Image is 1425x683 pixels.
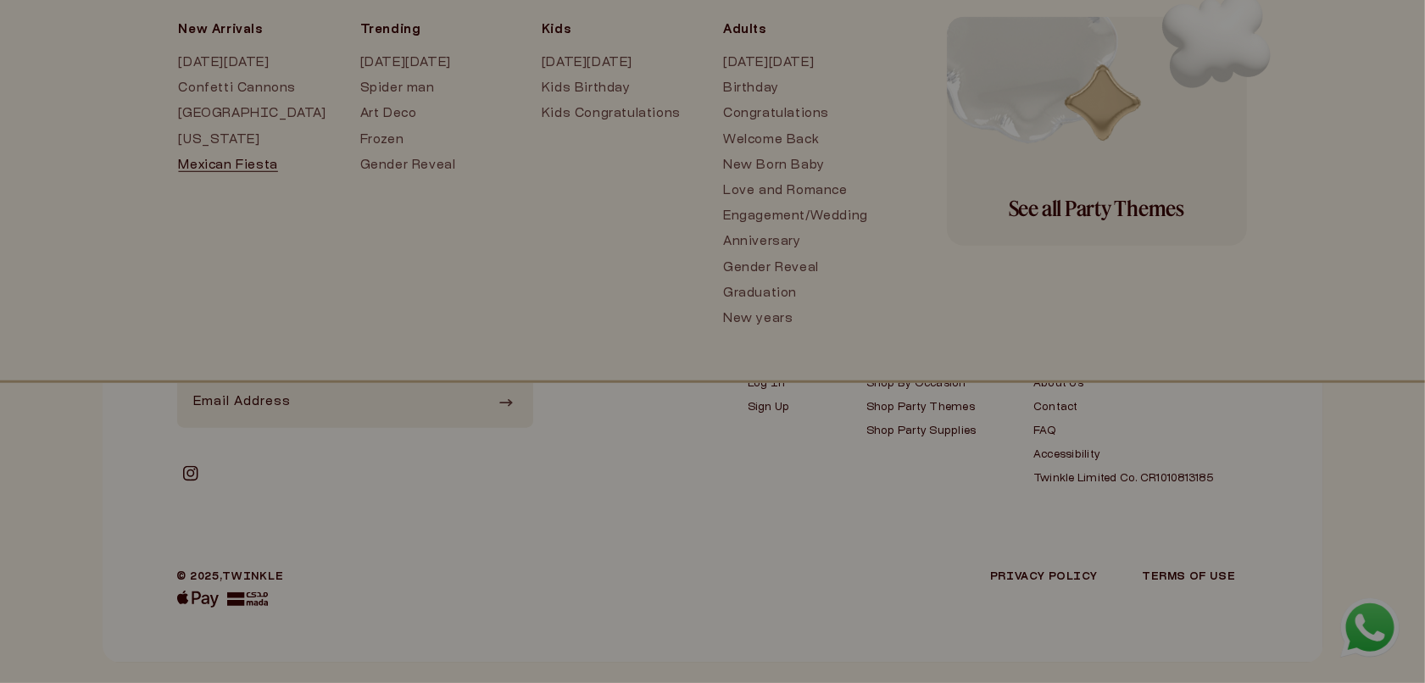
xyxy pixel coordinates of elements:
[1033,425,1213,438] a: FAQ
[179,51,326,76] a: [DATE][DATE]
[360,128,508,153] a: Frozen
[360,153,508,179] a: Gender Reveal
[542,102,689,127] a: Kids Congratulations
[179,102,326,127] a: [GEOGRAPHIC_DATA]
[222,572,283,582] a: Twinkle
[179,128,326,153] a: [US_STATE]
[748,401,809,414] a: Sign Up
[1044,44,1162,163] img: 3D golden Balloon
[179,76,326,102] a: Confetti Cannons
[947,17,1247,246] a: white Balloon 3D golden Balloon 3D white Balloon See all Party Themes
[1142,572,1235,582] a: Terms of Use
[542,17,689,44] span: Kids
[723,51,871,76] a: [DATE][DATE]
[1033,448,1213,462] a: Accessibility
[179,153,326,179] a: Mexican Fiesta
[360,76,508,102] a: Spider man
[177,572,284,582] small: © 2025,
[866,377,977,391] a: Shop By Occasion
[990,572,1098,582] a: Privacy Policy
[723,102,871,127] a: Congratulations
[723,17,871,44] span: Adults
[1033,377,1213,391] a: About Us
[1009,192,1184,225] h5: See all Party Themes
[723,307,871,332] a: New years
[487,377,525,428] button: Subscribe
[947,17,1150,180] img: 3D white Balloon
[179,17,326,44] span: New Arrivals
[360,17,508,44] span: Trending
[866,425,977,438] a: Shop Party Supplies
[1033,472,1213,486] a: Twinkle Limited Co. CR1010813185
[723,230,871,255] a: Anniversary
[723,256,871,281] a: Gender Reveal
[542,76,689,102] a: Kids Birthday
[360,51,508,76] a: [DATE][DATE]
[723,128,871,153] a: Welcome Back
[542,51,689,76] a: [DATE][DATE]
[748,377,809,391] a: Log In
[1033,401,1213,414] a: Contact
[723,179,871,204] a: Love and Romance
[723,76,871,102] a: Birthday
[723,204,871,230] a: Engagement/Wedding
[360,102,508,127] a: Art Deco
[723,153,871,179] a: New Born Baby
[723,281,871,307] a: Graduation
[866,401,977,414] a: Shop Party Themes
